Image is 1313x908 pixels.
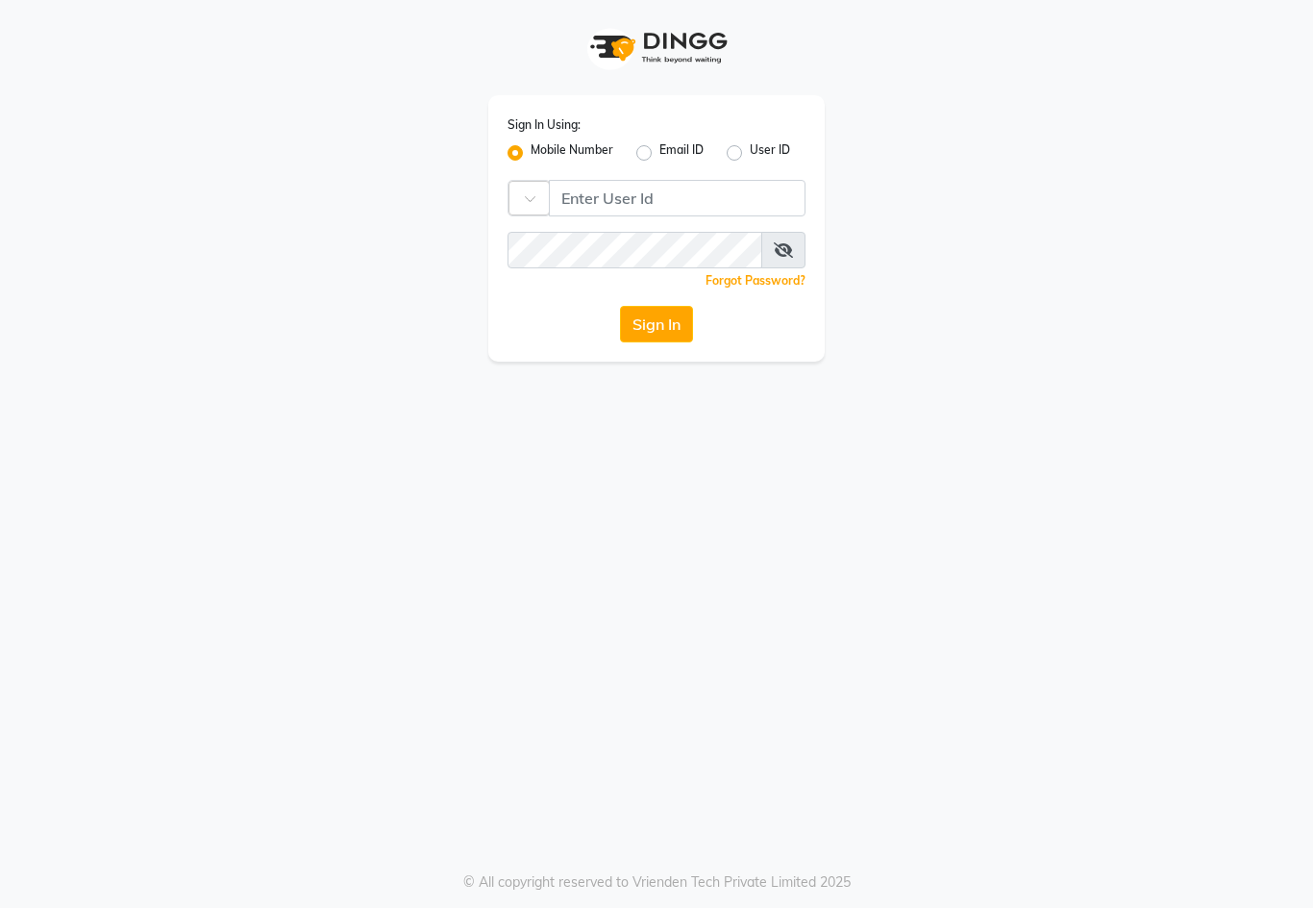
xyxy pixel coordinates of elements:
[620,306,693,342] button: Sign In
[508,232,762,268] input: Username
[508,116,581,134] label: Sign In Using:
[750,141,790,164] label: User ID
[706,273,805,288] a: Forgot Password?
[659,141,704,164] label: Email ID
[531,141,613,164] label: Mobile Number
[549,180,805,216] input: Username
[580,19,733,76] img: logo1.svg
